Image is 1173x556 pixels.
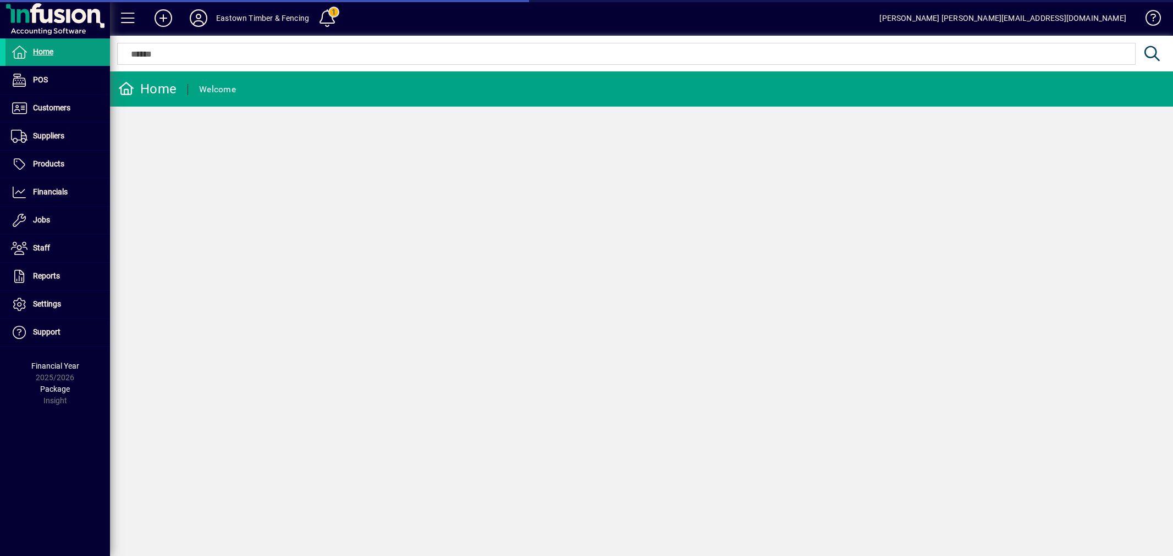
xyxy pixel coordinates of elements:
span: Home [33,47,53,56]
a: Suppliers [5,123,110,150]
a: Settings [5,291,110,318]
span: Package [40,385,70,393]
div: Welcome [199,81,236,98]
span: POS [33,75,48,84]
span: Settings [33,299,61,308]
span: Financial Year [31,362,79,370]
span: Reports [33,271,60,280]
a: Reports [5,263,110,290]
div: [PERSON_NAME] [PERSON_NAME][EMAIL_ADDRESS][DOMAIN_NAME] [879,9,1126,27]
a: Products [5,151,110,178]
span: Suppliers [33,131,64,140]
span: Staff [33,243,50,252]
a: Support [5,319,110,346]
span: Products [33,159,64,168]
span: Jobs [33,215,50,224]
a: Staff [5,235,110,262]
span: Customers [33,103,70,112]
a: Knowledge Base [1137,2,1159,38]
a: POS [5,66,110,94]
div: Eastown Timber & Fencing [216,9,309,27]
a: Jobs [5,207,110,234]
span: Support [33,327,60,336]
span: Financials [33,187,68,196]
a: Financials [5,179,110,206]
div: Home [118,80,177,98]
button: Profile [181,8,216,28]
a: Customers [5,94,110,122]
button: Add [146,8,181,28]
